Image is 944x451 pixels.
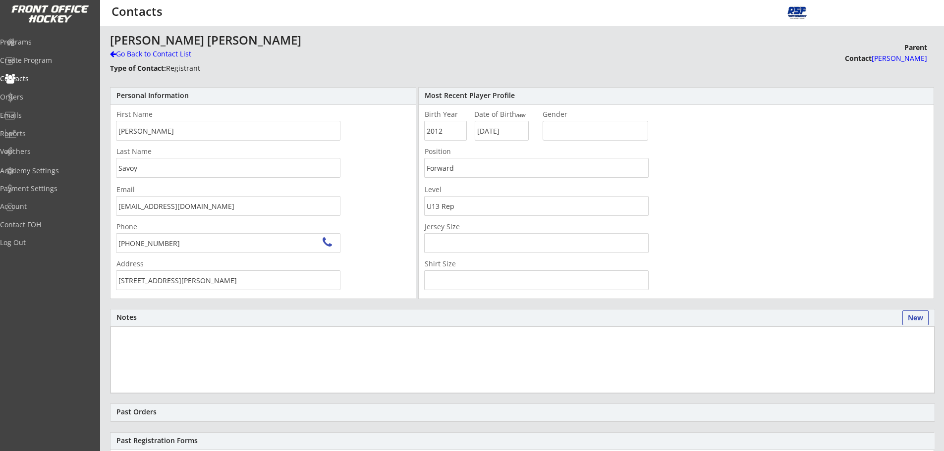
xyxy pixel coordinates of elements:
div: Level [425,186,485,193]
div: Phone [116,223,177,230]
div: Most Recent Player Profile [425,92,928,99]
div: Position [425,148,485,155]
div: Address [116,260,177,267]
div: Gender [543,111,603,118]
div: Registrant [110,62,324,74]
div: Personal Information [116,92,410,99]
div: First Name [116,111,177,118]
strong: Type of Contact: [110,63,166,73]
div: Shirt Size [425,260,485,267]
div: Past Registration Forms [116,437,929,444]
div: Past Orders [116,408,929,415]
div: Go Back to Contact List [110,49,237,59]
div: Last Name [116,148,177,155]
div: [PERSON_NAME] [PERSON_NAME] [110,34,696,46]
em: new [516,111,525,118]
div: Birth Year [425,111,467,118]
div: Notes [116,314,929,321]
font: [PERSON_NAME] [872,53,927,63]
button: New [902,310,929,325]
div: Date of Birth [474,111,536,118]
div: Email [116,186,340,193]
div: Jersey Size [425,223,485,230]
